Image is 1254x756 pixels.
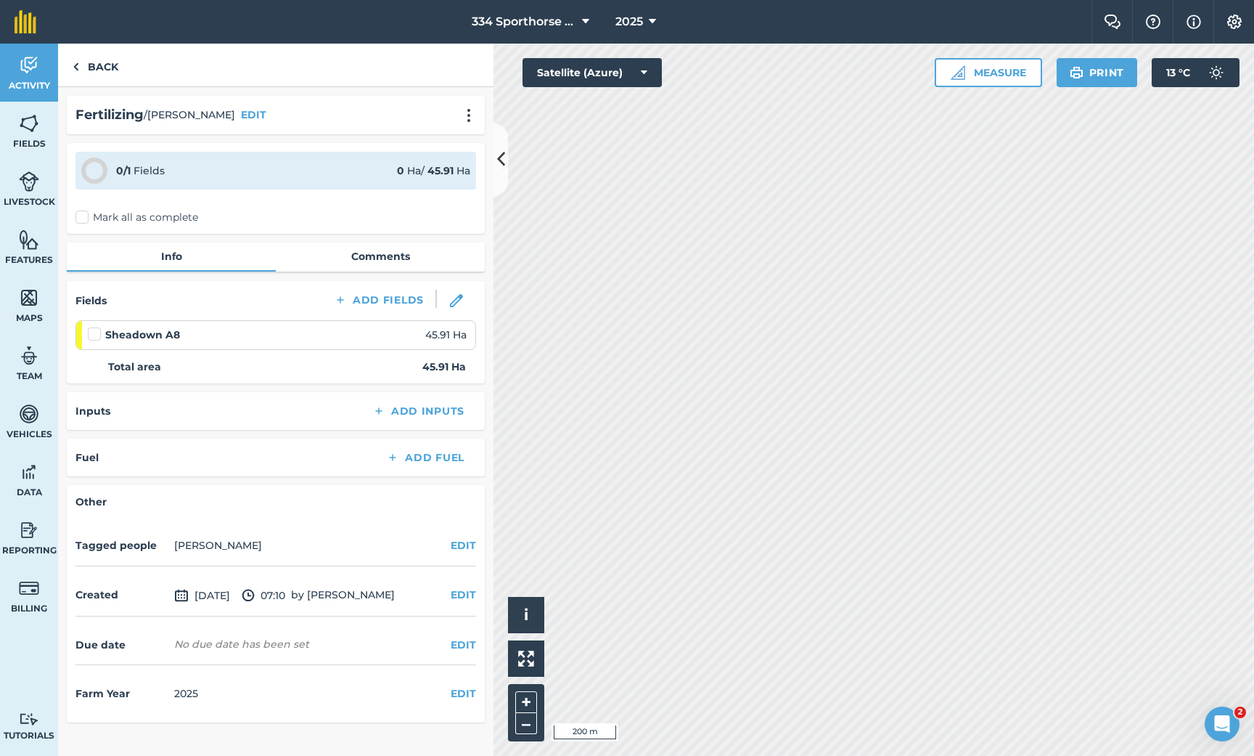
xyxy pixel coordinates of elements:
[951,65,965,80] img: Ruler icon
[19,345,39,367] img: svg+xml;base64,PD94bWwgdmVyc2lvbj0iMS4wIiBlbmNvZGluZz0idXRmLTgiPz4KPCEtLSBHZW5lcmF0b3I6IEFkb2JlIE...
[15,10,36,33] img: fieldmargin Logo
[322,290,435,310] button: Add Fields
[451,686,476,702] button: EDIT
[451,637,476,653] button: EDIT
[397,164,404,177] strong: 0
[75,587,168,603] h4: Created
[75,686,168,702] h4: Farm Year
[935,58,1042,87] button: Measure
[19,712,39,726] img: svg+xml;base64,PD94bWwgdmVyc2lvbj0iMS4wIiBlbmNvZGluZz0idXRmLTgiPz4KPCEtLSBHZW5lcmF0b3I6IEFkb2JlIE...
[75,494,476,510] h4: Other
[174,686,198,702] div: 2025
[425,327,467,343] span: 45.91 Ha
[1144,15,1162,29] img: A question mark icon
[75,210,198,225] label: Mark all as complete
[422,359,466,375] strong: 45.91 Ha
[19,461,39,483] img: svg+xml;base64,PD94bWwgdmVyc2lvbj0iMS4wIiBlbmNvZGluZz0idXRmLTgiPz4KPCEtLSBHZW5lcmF0b3I6IEFkb2JlIE...
[374,447,476,468] button: Add Fuel
[67,243,276,270] a: Info
[1166,58,1190,87] span: 13 ° C
[19,403,39,425] img: svg+xml;base64,PD94bWwgdmVyc2lvbj0iMS4wIiBlbmNvZGluZz0idXRmLTgiPz4KPCEtLSBHZW5lcmF0b3I6IEFkb2JlIE...
[615,13,643,31] span: 2025
[108,359,161,375] strong: Total area
[116,164,131,177] strong: 0 / 1
[451,587,476,603] button: EDIT
[75,637,168,653] h4: Due date
[105,327,180,343] strong: Sheadown A8
[75,537,168,553] h4: Tagged people
[1205,707,1239,741] iframe: Intercom live chat
[1152,58,1239,87] button: 13 °C
[75,450,99,466] h4: Fuel
[361,401,476,421] button: Add Inputs
[75,403,110,419] h4: Inputs
[144,107,235,123] span: / [PERSON_NAME]
[427,164,454,177] strong: 45.91
[19,287,39,309] img: svg+xml;base64,PHN2ZyB4bWxucz0iaHR0cDovL3d3dy53My5vcmcvMjAwMC9zdmciIHdpZHRoPSI1NiIgaGVpZ2h0PSI2MC...
[242,587,285,604] span: 07:10
[75,293,107,309] h4: Fields
[116,163,165,179] div: Fields
[1187,13,1201,31] img: svg+xml;base64,PHN2ZyB4bWxucz0iaHR0cDovL3d3dy53My5vcmcvMjAwMC9zdmciIHdpZHRoPSIxNyIgaGVpZ2h0PSIxNy...
[19,229,39,251] img: svg+xml;base64,PHN2ZyB4bWxucz0iaHR0cDovL3d3dy53My5vcmcvMjAwMC9zdmciIHdpZHRoPSI1NiIgaGVpZ2h0PSI2MC...
[451,537,476,553] button: EDIT
[73,58,79,76] img: svg+xml;base64,PHN2ZyB4bWxucz0iaHR0cDovL3d3dy53My5vcmcvMjAwMC9zdmciIHdpZHRoPSI5IiBoZWlnaHQ9IjI0Ii...
[75,575,476,617] div: by [PERSON_NAME]
[19,519,39,541] img: svg+xml;base64,PD94bWwgdmVyc2lvbj0iMS4wIiBlbmNvZGluZz0idXRmLTgiPz4KPCEtLSBHZW5lcmF0b3I6IEFkb2JlIE...
[450,294,463,307] img: svg+xml;base64,PHN2ZyB3aWR0aD0iMTgiIGhlaWdodD0iMTgiIHZpZXdCb3g9IjAgMCAxOCAxOCIgZmlsbD0ibm9uZSIgeG...
[19,577,39,599] img: svg+xml;base64,PD94bWwgdmVyc2lvbj0iMS4wIiBlbmNvZGluZz0idXRmLTgiPz4KPCEtLSBHZW5lcmF0b3I6IEFkb2JlIE...
[19,54,39,76] img: svg+xml;base64,PD94bWwgdmVyc2lvbj0iMS4wIiBlbmNvZGluZz0idXRmLTgiPz4KPCEtLSBHZW5lcmF0b3I6IEFkb2JlIE...
[19,171,39,192] img: svg+xml;base64,PD94bWwgdmVyc2lvbj0iMS4wIiBlbmNvZGluZz0idXRmLTgiPz4KPCEtLSBHZW5lcmF0b3I6IEFkb2JlIE...
[174,587,230,604] span: [DATE]
[1057,58,1138,87] button: Print
[397,163,470,179] div: Ha / Ha
[518,651,534,667] img: Four arrows, one pointing top left, one top right, one bottom right and the last bottom left
[515,713,537,734] button: –
[1202,58,1231,87] img: svg+xml;base64,PD94bWwgdmVyc2lvbj0iMS4wIiBlbmNvZGluZz0idXRmLTgiPz4KPCEtLSBHZW5lcmF0b3I6IEFkb2JlIE...
[1234,707,1246,718] span: 2
[1070,64,1083,81] img: svg+xml;base64,PHN2ZyB4bWxucz0iaHR0cDovL3d3dy53My5vcmcvMjAwMC9zdmciIHdpZHRoPSIxOSIgaGVpZ2h0PSIyNC...
[174,637,309,651] div: No due date has been set
[75,105,144,126] h2: Fertilizing
[1226,15,1243,29] img: A cog icon
[58,44,133,86] a: Back
[1104,15,1121,29] img: Two speech bubbles overlapping with the left bubble in the forefront
[522,58,662,87] button: Satellite (Azure)
[472,13,576,31] span: 334 Sporthorse Stud
[19,113,39,134] img: svg+xml;base64,PHN2ZyB4bWxucz0iaHR0cDovL3d3dy53My5vcmcvMjAwMC9zdmciIHdpZHRoPSI1NiIgaGVpZ2h0PSI2MC...
[508,597,544,633] button: i
[276,243,485,270] a: Comments
[515,691,537,713] button: +
[460,108,478,123] img: svg+xml;base64,PHN2ZyB4bWxucz0iaHR0cDovL3d3dy53My5vcmcvMjAwMC9zdmciIHdpZHRoPSIyMCIgaGVpZ2h0PSIyNC...
[241,107,266,123] button: EDIT
[174,537,262,553] li: [PERSON_NAME]
[524,606,528,624] span: i
[242,587,255,604] img: svg+xml;base64,PD94bWwgdmVyc2lvbj0iMS4wIiBlbmNvZGluZz0idXRmLTgiPz4KPCEtLSBHZW5lcmF0b3I6IEFkb2JlIE...
[174,587,189,604] img: svg+xml;base64,PD94bWwgdmVyc2lvbj0iMS4wIiBlbmNvZGluZz0idXRmLTgiPz4KPCEtLSBHZW5lcmF0b3I6IEFkb2JlIE...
